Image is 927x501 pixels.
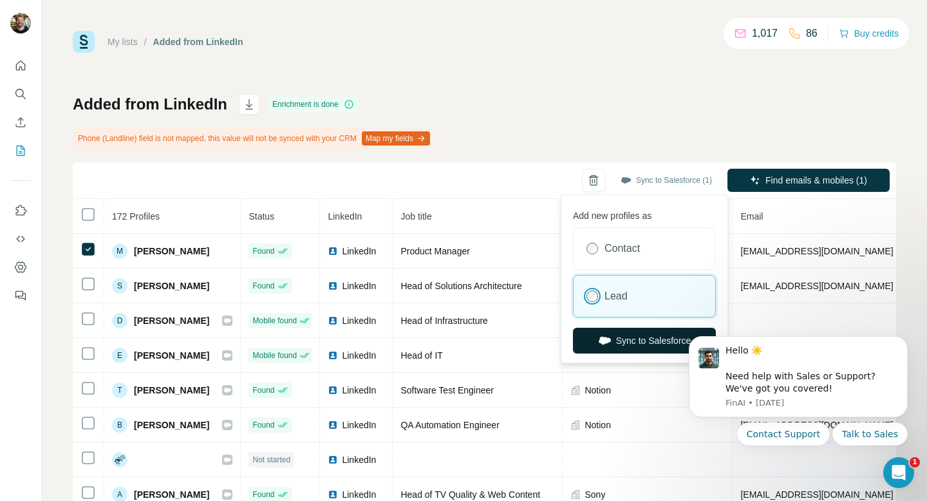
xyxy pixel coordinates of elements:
span: [PERSON_NAME] [134,314,209,327]
span: LinkedIn [342,245,376,258]
span: Notion [585,419,610,431]
button: Dashboard [10,256,31,279]
div: Enrichment is done [268,97,358,112]
img: Avatar [10,13,31,33]
button: My lists [10,139,31,162]
span: Found [252,419,274,431]
span: LinkedIn [342,384,376,397]
span: Mobile found [252,315,297,326]
button: Use Surfe API [10,227,31,250]
img: LinkedIn logo [328,420,338,430]
img: Surfe Logo [73,31,95,53]
span: [PERSON_NAME] [134,349,209,362]
span: [PERSON_NAME] [134,245,209,258]
li: / [144,35,147,48]
div: Added from LinkedIn [153,35,243,48]
span: Not started [252,454,290,466]
span: LinkedIn [342,349,376,362]
span: Software Test Engineer [400,385,494,395]
label: Lead [604,288,628,304]
img: LinkedIn logo [328,281,338,291]
img: LinkedIn logo [328,316,338,326]
span: 1 [910,457,920,468]
span: Notion [585,384,610,397]
span: Found [252,489,274,500]
button: Sync to Salesforce [573,328,716,354]
span: Sony [585,488,605,501]
button: Sync to Salesforce (1) [612,171,721,190]
div: B [112,417,127,433]
button: Feedback [10,284,31,307]
span: Status [248,211,274,222]
span: LinkedIn [342,314,376,327]
span: [PERSON_NAME] [134,488,209,501]
span: LinkedIn [342,488,376,501]
img: LinkedIn logo [328,489,338,500]
span: [EMAIL_ADDRESS][DOMAIN_NAME] [740,281,893,291]
button: Search [10,82,31,106]
span: 172 Profiles [112,211,160,222]
span: QA Automation Engineer [400,420,499,430]
div: M [112,243,127,259]
span: Found [252,384,274,396]
button: Find emails & mobiles (1) [727,169,890,192]
a: My lists [108,37,138,47]
span: Mobile found [252,350,297,361]
img: LinkedIn logo [328,350,338,361]
span: Find emails & mobiles (1) [765,174,867,187]
iframe: Intercom live chat [883,457,914,488]
div: T [112,383,127,398]
span: Found [252,245,274,257]
div: E [112,348,127,363]
button: Use Surfe on LinkedIn [10,199,31,222]
span: [EMAIL_ADDRESS][DOMAIN_NAME] [740,489,893,500]
p: Add new profiles as [573,204,716,222]
p: 86 [806,26,818,41]
span: Head of Solutions Architecture [400,281,521,291]
span: LinkedIn [342,419,376,431]
span: LinkedIn [342,453,376,466]
label: Contact [604,241,640,256]
span: Product Manager [400,246,469,256]
div: Phone (Landline) field is not mapped, this value will not be synced with your CRM [73,128,433,149]
img: LinkedIn logo [328,246,338,256]
h1: Added from LinkedIn [73,94,227,115]
button: Buy credits [839,24,899,43]
div: S [112,278,127,294]
span: Head of Infrastructure [400,316,487,326]
span: Found [252,280,274,292]
span: Head of TV Quality & Web Content [400,489,540,500]
button: Quick start [10,54,31,77]
button: Map my fields [362,131,430,146]
span: [PERSON_NAME] [134,419,209,431]
span: [PERSON_NAME] [134,279,209,292]
span: [PERSON_NAME] [134,384,209,397]
div: D [112,313,127,328]
span: Head of IT [400,350,442,361]
span: Job title [400,211,431,222]
img: LinkedIn logo [328,385,338,395]
iframe: Intercom notifications message [669,320,927,495]
img: LinkedIn logo [328,455,338,465]
p: 1,017 [752,26,778,41]
span: [EMAIL_ADDRESS][DOMAIN_NAME] [740,246,893,256]
span: LinkedIn [342,279,376,292]
button: Enrich CSV [10,111,31,134]
span: Email [740,211,763,222]
span: LinkedIn [328,211,362,222]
